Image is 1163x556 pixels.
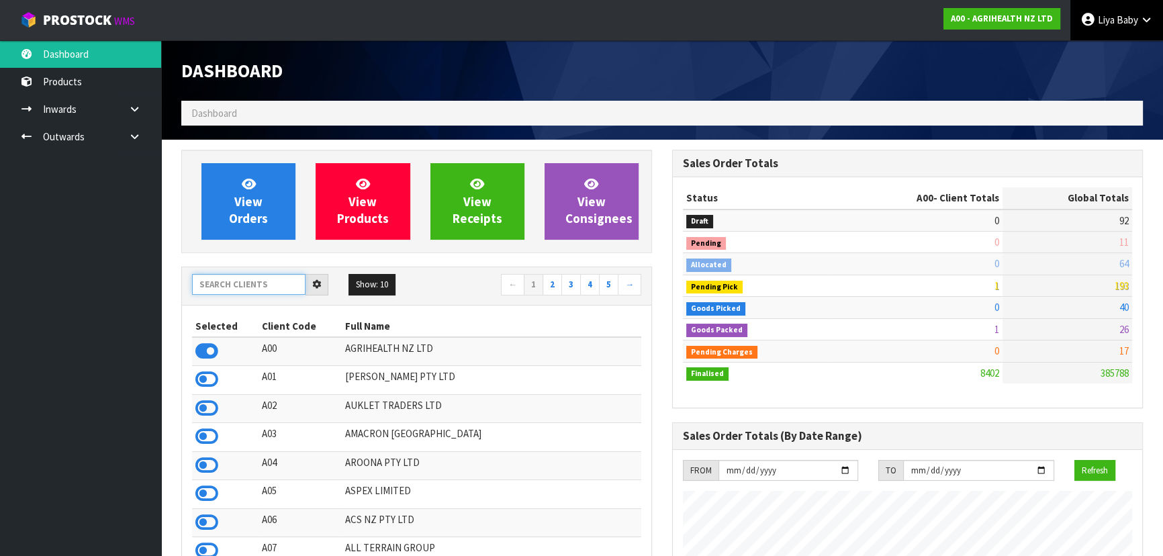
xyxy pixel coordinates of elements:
[686,259,731,272] span: Allocated
[342,337,641,366] td: AGRIHEALTH NZ LTD
[686,281,743,294] span: Pending Pick
[994,257,999,270] span: 0
[686,346,757,359] span: Pending Charges
[342,423,641,451] td: AMACRON [GEOGRAPHIC_DATA]
[1117,13,1138,26] span: Baby
[686,324,747,337] span: Goods Packed
[1101,367,1129,379] span: 385788
[348,274,396,295] button: Show: 10
[994,214,999,227] span: 0
[951,13,1053,24] strong: A00 - AGRIHEALTH NZ LTD
[683,430,1132,443] h3: Sales Order Totals (By Date Range)
[683,460,718,481] div: FROM
[316,163,410,240] a: ViewProducts
[259,508,342,537] td: A06
[580,274,600,295] a: 4
[342,366,641,394] td: [PERSON_NAME] PTY LTD
[543,274,562,295] a: 2
[453,176,502,226] span: View Receipts
[337,176,389,226] span: View Products
[1115,279,1129,292] span: 193
[342,316,641,337] th: Full Name
[994,323,999,336] span: 1
[342,451,641,479] td: AROONA PTY LTD
[1119,301,1129,314] span: 40
[994,279,999,292] span: 1
[683,157,1132,170] h3: Sales Order Totals
[1098,13,1115,26] span: Liya
[259,394,342,422] td: A02
[994,344,999,357] span: 0
[524,274,543,295] a: 1
[342,394,641,422] td: AUKLET TRADERS LTD
[201,163,295,240] a: ViewOrders
[994,301,999,314] span: 0
[686,302,745,316] span: Goods Picked
[683,187,831,209] th: Status
[686,237,726,250] span: Pending
[1074,460,1115,481] button: Refresh
[114,15,135,28] small: WMS
[565,176,633,226] span: View Consignees
[229,176,268,226] span: View Orders
[430,163,524,240] a: ViewReceipts
[917,191,933,204] span: A00
[259,451,342,479] td: A04
[259,423,342,451] td: A03
[878,460,903,481] div: TO
[994,236,999,248] span: 0
[181,59,283,82] span: Dashboard
[259,366,342,394] td: A01
[342,508,641,537] td: ACS NZ PTY LTD
[545,163,639,240] a: ViewConsignees
[1003,187,1132,209] th: Global Totals
[259,337,342,366] td: A00
[686,215,713,228] span: Draft
[1119,257,1129,270] span: 64
[427,274,642,297] nav: Page navigation
[686,367,729,381] span: Finalised
[599,274,618,295] a: 5
[192,274,306,295] input: Search clients
[1119,236,1129,248] span: 11
[943,8,1060,30] a: A00 - AGRIHEALTH NZ LTD
[561,274,581,295] a: 3
[342,480,641,508] td: ASPEX LIMITED
[1119,323,1129,336] span: 26
[192,316,259,337] th: Selected
[259,316,342,337] th: Client Code
[980,367,999,379] span: 8402
[618,274,641,295] a: →
[43,11,111,29] span: ProStock
[501,274,524,295] a: ←
[191,107,237,120] span: Dashboard
[20,11,37,28] img: cube-alt.png
[1119,344,1129,357] span: 17
[831,187,1003,209] th: - Client Totals
[1119,214,1129,227] span: 92
[259,480,342,508] td: A05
